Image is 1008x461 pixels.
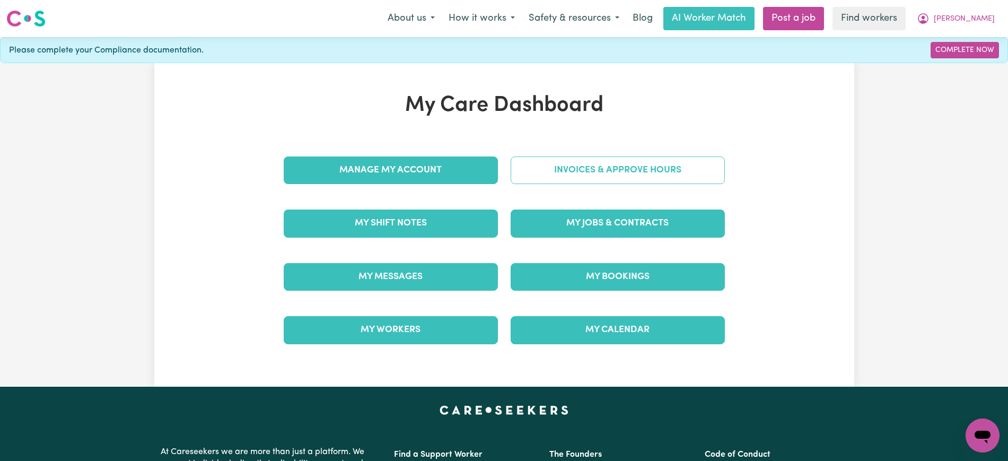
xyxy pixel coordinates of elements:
a: AI Worker Match [663,7,755,30]
iframe: Button to launch messaging window [966,419,1000,453]
a: Complete Now [931,42,999,58]
a: My Shift Notes [284,210,498,237]
a: Careseekers home page [440,406,568,414]
a: Invoices & Approve Hours [511,156,725,184]
a: Post a job [763,7,824,30]
a: Careseekers logo [6,6,46,31]
a: My Calendar [511,316,725,344]
button: About us [381,7,442,30]
button: How it works [442,7,522,30]
a: My Bookings [511,263,725,291]
h1: My Care Dashboard [277,93,731,118]
button: Safety & resources [522,7,626,30]
a: Blog [626,7,659,30]
a: Code of Conduct [705,450,770,459]
button: My Account [910,7,1002,30]
a: Find workers [832,7,906,30]
span: [PERSON_NAME] [934,13,995,25]
a: My Workers [284,316,498,344]
a: My Jobs & Contracts [511,210,725,237]
a: Manage My Account [284,156,498,184]
a: My Messages [284,263,498,291]
span: Please complete your Compliance documentation. [9,44,204,57]
a: The Founders [549,450,602,459]
img: Careseekers logo [6,9,46,28]
a: Find a Support Worker [394,450,483,459]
